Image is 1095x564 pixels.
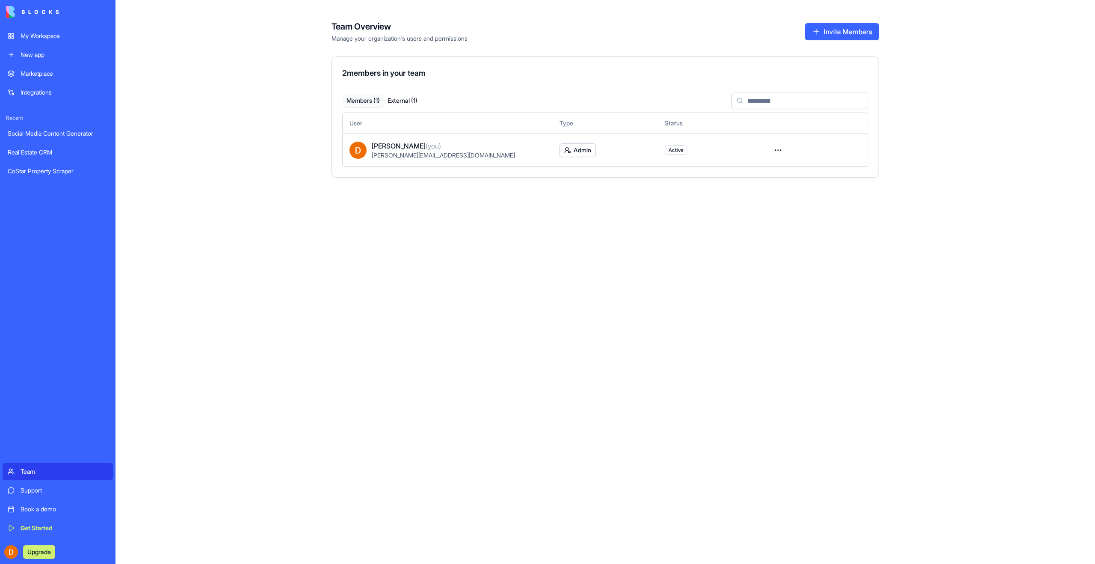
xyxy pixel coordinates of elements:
div: Book a demo [21,505,108,514]
a: Support [3,482,113,499]
div: Status [665,119,756,128]
a: Team [3,463,113,480]
a: Upgrade [23,547,55,556]
a: My Workspace [3,27,113,45]
div: CoStar Property Scraper [8,167,108,175]
span: Admin [574,146,591,154]
a: Integrations [3,84,113,101]
div: Marketplace [21,69,108,78]
button: Upgrade [23,545,55,559]
a: New app [3,46,113,63]
img: ACg8ocLSeJkyUoAhq7NkxDHORxcvtp8LP0p_fCtiPo6zwupweeCzTA=s96-c [4,545,18,559]
button: Members ( 1 ) [343,95,383,107]
span: [PERSON_NAME] [372,141,441,151]
button: Invite Members [805,23,879,40]
div: Real Estate CRM [8,148,108,157]
span: Active [669,147,684,154]
span: Recent [3,115,113,122]
h4: Team Overview [331,21,468,33]
span: [PERSON_NAME][EMAIL_ADDRESS][DOMAIN_NAME] [372,151,515,159]
a: Get Started [3,519,113,537]
div: Integrations [21,88,108,97]
div: New app [21,50,108,59]
div: My Workspace [21,32,108,40]
a: Marketplace [3,65,113,82]
a: Social Media Content Generator [3,125,113,142]
div: Get Started [21,524,108,532]
a: Real Estate CRM [3,144,113,161]
span: 2 members in your team [342,68,426,77]
a: Book a demo [3,501,113,518]
a: CoStar Property Scraper [3,163,113,180]
div: Team [21,467,108,476]
div: Social Media Content Generator [8,129,108,138]
div: Support [21,486,108,495]
img: ACg8ocLSeJkyUoAhq7NkxDHORxcvtp8LP0p_fCtiPo6zwupweeCzTA=s96-c [349,142,367,159]
th: User [343,113,553,134]
span: (you) [426,142,441,150]
img: logo [6,6,59,18]
span: Manage your organization's users and permissions [331,34,468,43]
button: Admin [559,143,596,157]
div: Type [559,119,651,128]
button: External ( 1 ) [383,95,422,107]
